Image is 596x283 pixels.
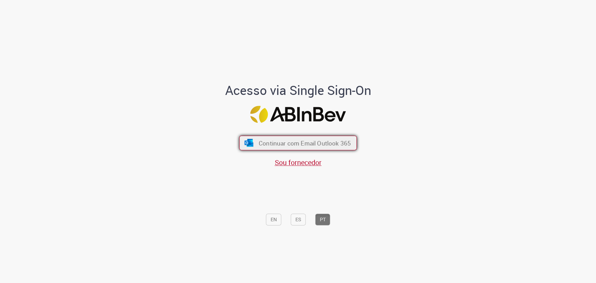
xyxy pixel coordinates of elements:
img: Logo ABInBev [250,106,346,123]
h1: Acesso via Single Sign-On [201,84,395,98]
button: EN [266,214,281,225]
button: ES [291,214,306,225]
a: Sou fornecedor [275,158,322,167]
img: ícone Azure/Microsoft 360 [244,139,254,147]
button: ícone Azure/Microsoft 360 Continuar com Email Outlook 365 [239,136,357,150]
button: PT [315,214,330,225]
span: Continuar com Email Outlook 365 [259,139,351,147]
